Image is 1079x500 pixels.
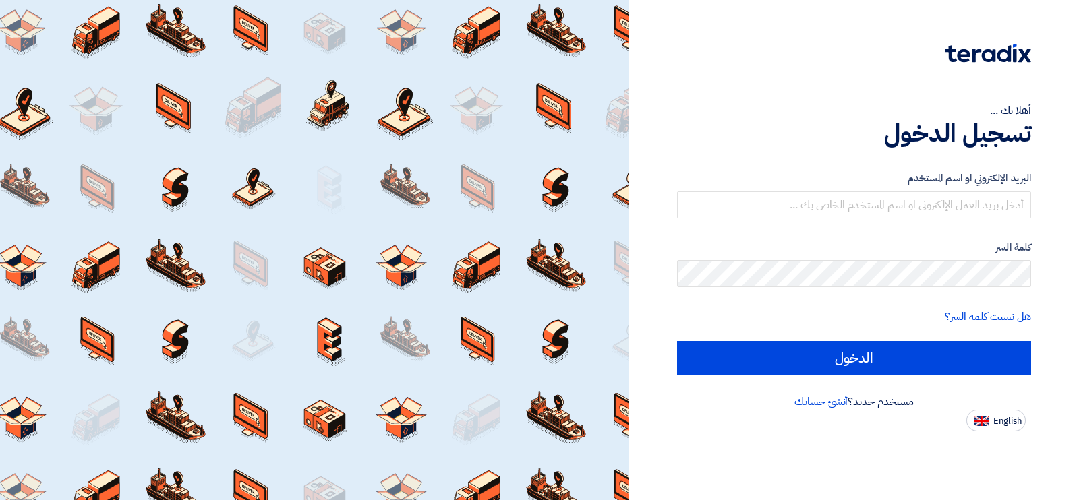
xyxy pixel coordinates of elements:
a: هل نسيت كلمة السر؟ [945,309,1031,325]
img: en-US.png [974,416,989,426]
label: كلمة السر [677,240,1031,255]
input: الدخول [677,341,1031,375]
input: أدخل بريد العمل الإلكتروني او اسم المستخدم الخاص بك ... [677,191,1031,218]
div: مستخدم جديد؟ [677,394,1031,410]
h1: تسجيل الدخول [677,119,1031,148]
span: English [993,416,1022,426]
div: أهلا بك ... [677,102,1031,119]
a: أنشئ حسابك [794,394,848,410]
img: Teradix logo [945,44,1031,63]
button: English [966,410,1026,431]
label: البريد الإلكتروني او اسم المستخدم [677,170,1031,186]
